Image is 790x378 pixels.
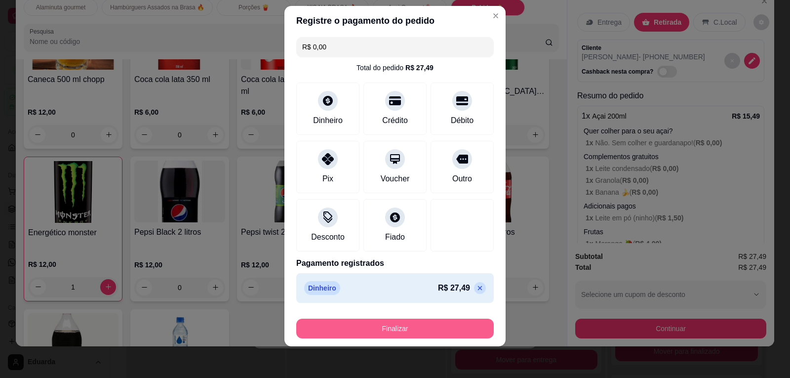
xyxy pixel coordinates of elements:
div: Débito [451,115,474,126]
div: Pix [322,173,333,185]
button: Close [488,8,504,24]
header: Registre o pagamento do pedido [284,6,506,36]
p: R$ 27,49 [438,282,470,294]
button: Finalizar [296,319,494,338]
div: Fiado [385,231,405,243]
div: Crédito [382,115,408,126]
div: Desconto [311,231,345,243]
div: R$ 27,49 [405,63,434,73]
input: Ex.: hambúrguer de cordeiro [302,37,488,57]
div: Voucher [381,173,410,185]
p: Dinheiro [304,281,340,295]
div: Outro [452,173,472,185]
div: Dinheiro [313,115,343,126]
div: Total do pedido [356,63,434,73]
p: Pagamento registrados [296,257,494,269]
